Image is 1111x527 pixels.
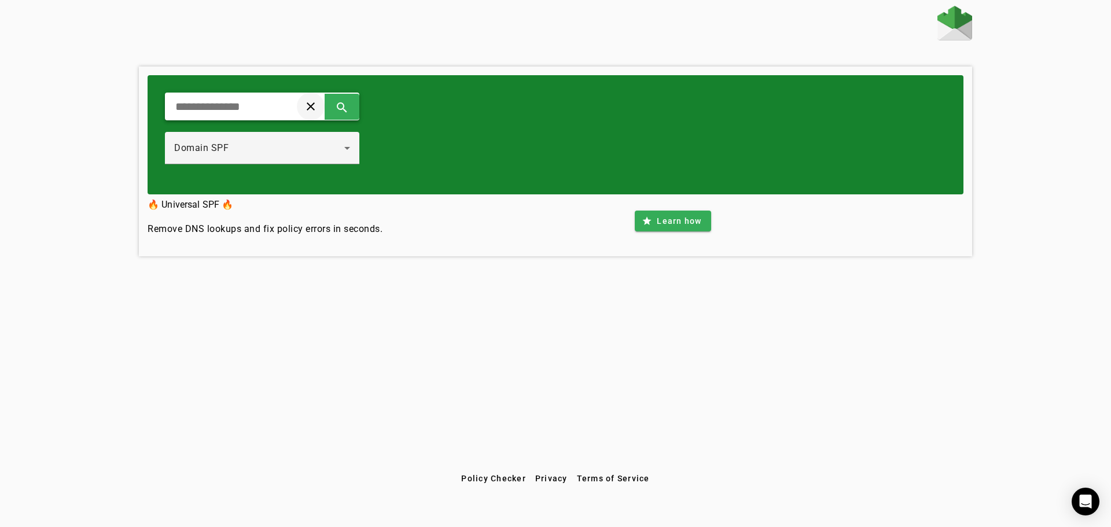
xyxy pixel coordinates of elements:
button: Policy Checker [457,468,531,489]
button: Terms of Service [572,468,654,489]
span: Privacy [535,474,568,483]
div: Open Intercom Messenger [1072,488,1099,515]
button: Privacy [531,468,572,489]
a: Home [937,6,972,43]
img: Fraudmarc Logo [937,6,972,40]
h3: 🔥 Universal SPF 🔥 [148,197,382,213]
button: Learn how [635,211,711,231]
h4: Remove DNS lookups and fix policy errors in seconds. [148,222,382,236]
span: Domain SPF [174,142,229,153]
span: Terms of Service [577,474,650,483]
span: Learn how [657,215,701,227]
span: Policy Checker [461,474,526,483]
